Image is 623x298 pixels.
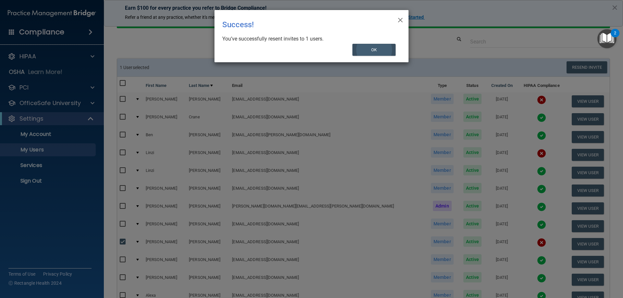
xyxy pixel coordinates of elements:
[352,44,396,56] button: OK
[597,29,617,48] button: Open Resource Center, 2 new notifications
[222,15,374,34] div: Success!
[397,13,403,26] span: ×
[614,33,616,42] div: 2
[222,35,396,42] div: You’ve successfully resent invites to 1 users.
